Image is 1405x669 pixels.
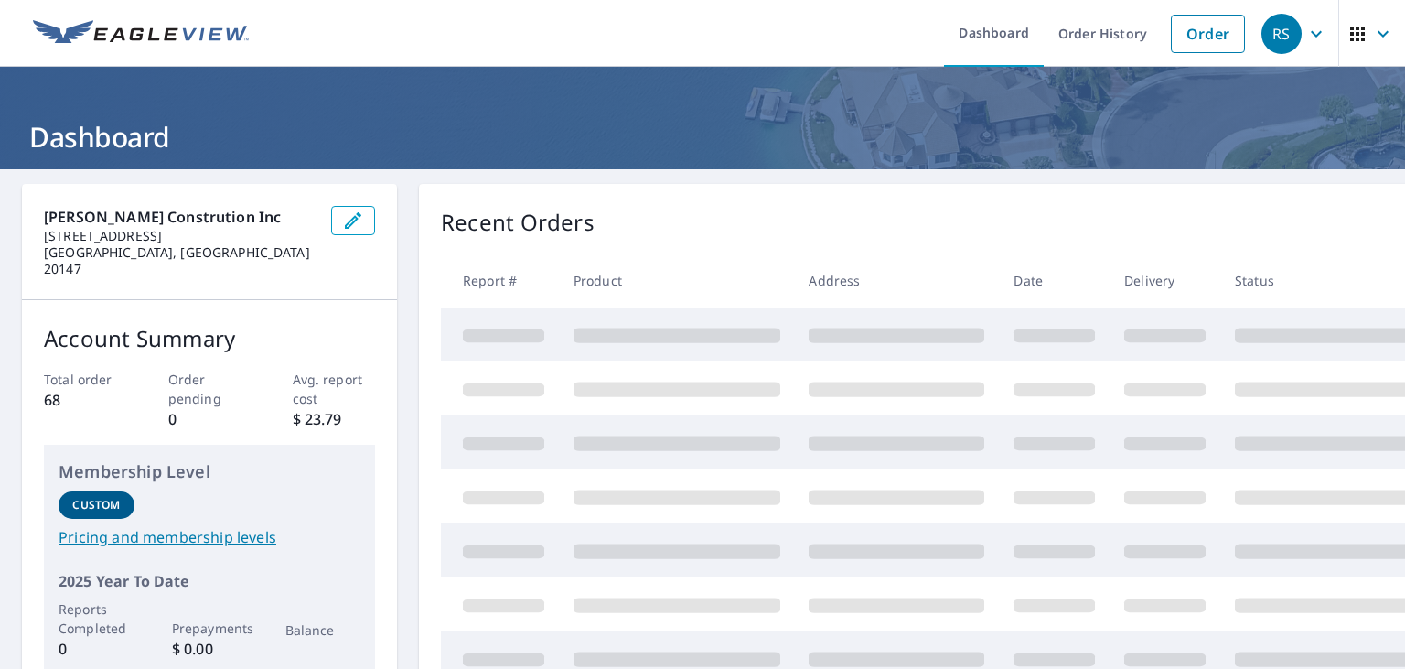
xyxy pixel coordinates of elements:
p: Total order [44,370,127,389]
p: 2025 Year To Date [59,570,360,592]
p: [PERSON_NAME] Constrution inc [44,206,316,228]
a: Order [1171,15,1245,53]
p: [STREET_ADDRESS] [44,228,316,244]
p: 0 [59,638,134,660]
p: Order pending [168,370,252,408]
th: Date [999,254,1110,308]
p: $ 23.79 [293,408,376,430]
img: EV Logo [33,20,249,48]
p: Prepayments [172,619,248,638]
th: Product [559,254,795,308]
p: Balance [285,620,361,640]
div: RS [1261,14,1302,54]
a: Pricing and membership levels [59,526,360,548]
h1: Dashboard [22,118,1383,156]
p: Membership Level [59,459,360,484]
p: Reports Completed [59,599,134,638]
th: Delivery [1110,254,1220,308]
p: $ 0.00 [172,638,248,660]
th: Address [794,254,999,308]
p: Recent Orders [441,206,595,239]
th: Report # [441,254,559,308]
p: [GEOGRAPHIC_DATA], [GEOGRAPHIC_DATA] 20147 [44,244,316,277]
p: 0 [168,408,252,430]
p: 68 [44,389,127,411]
p: Avg. report cost [293,370,376,408]
p: Account Summary [44,322,375,355]
p: Custom [72,497,120,513]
